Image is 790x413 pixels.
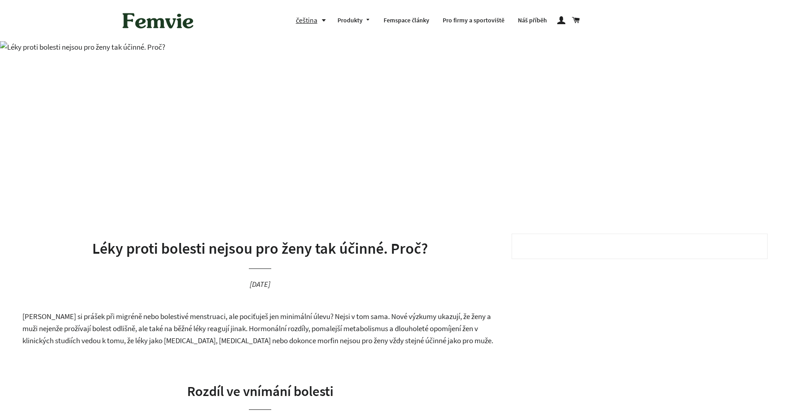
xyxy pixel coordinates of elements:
h1: Léky proti bolesti nejsou pro ženy tak účinné. Proč? [22,238,498,260]
img: Femvie [118,7,198,34]
button: čeština [296,14,331,26]
a: Náš příběh [511,9,554,32]
span: Rozdíl ve vnímání bolesti [187,382,333,400]
a: Produkty [331,9,377,32]
time: [DATE] [250,279,270,289]
a: Femspace články [377,9,436,32]
span: [PERSON_NAME] si prášek při migréně nebo bolestivé menstruaci, ale pociťuješ jen minimální úlevu?... [22,311,493,345]
a: Pro firmy a sportoviště [436,9,511,32]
